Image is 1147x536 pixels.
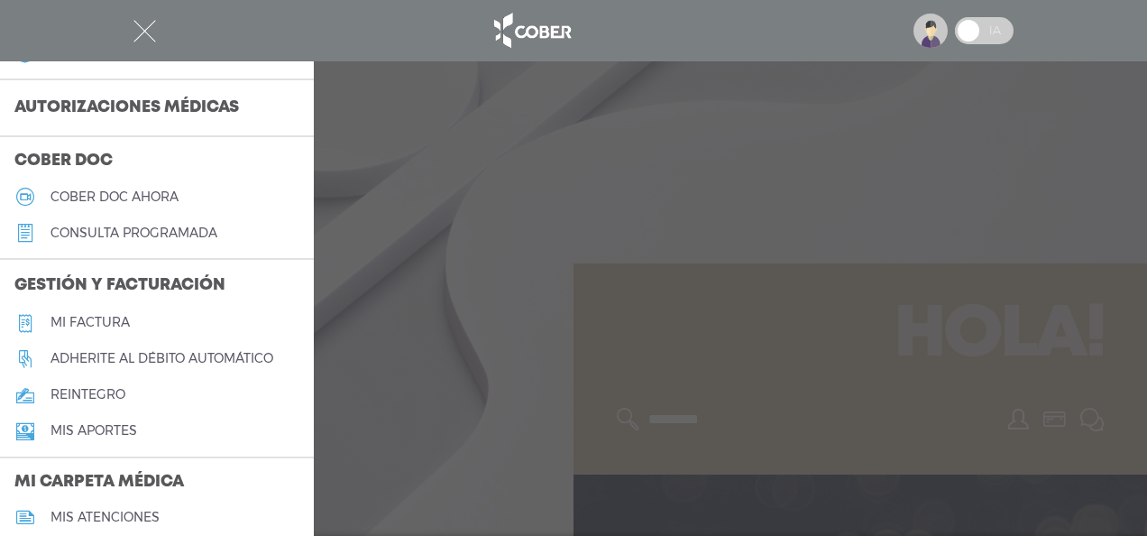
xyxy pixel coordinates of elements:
img: profile-placeholder.svg [913,14,948,48]
h5: Mi factura [50,315,130,330]
img: logo_cober_home-white.png [484,9,579,52]
h5: consulta programada [50,226,217,241]
h5: mis atenciones [50,510,160,525]
h5: Cober doc ahora [50,189,179,205]
h5: Mis aportes [50,423,137,439]
h5: Adherite al débito automático [50,351,273,366]
img: Cober_menu-close-white.svg [133,20,156,42]
h5: reintegro [50,387,125,402]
